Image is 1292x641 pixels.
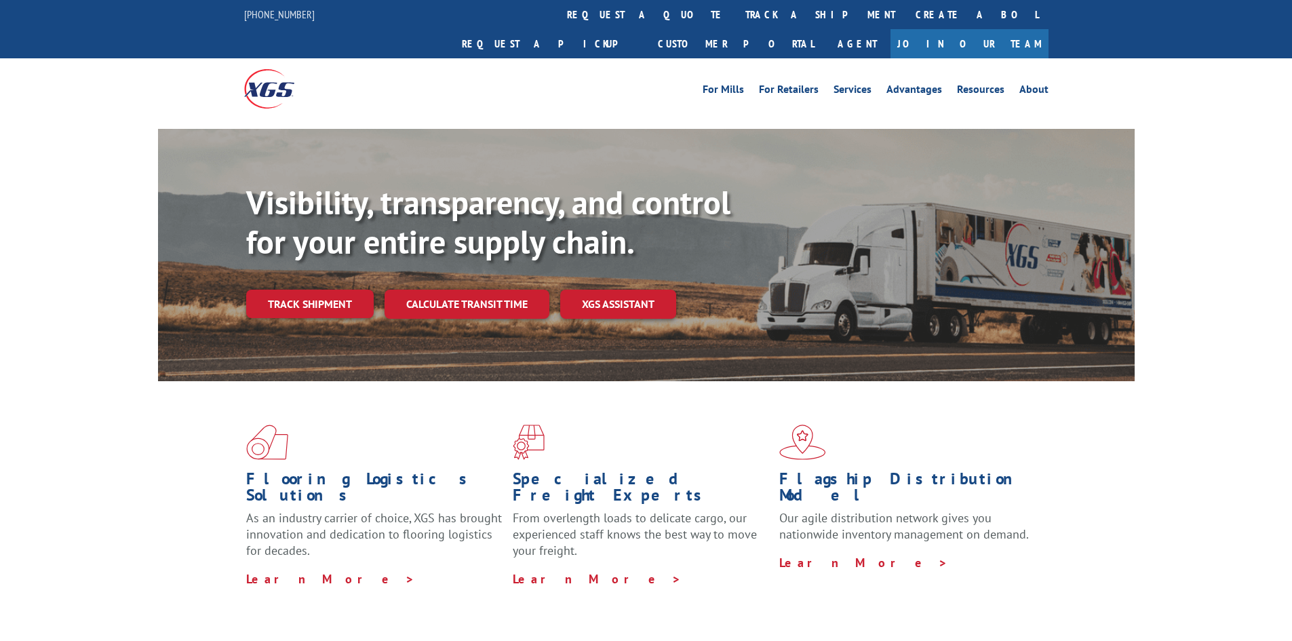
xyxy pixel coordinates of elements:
a: About [1019,84,1049,99]
a: Calculate transit time [385,290,549,319]
a: XGS ASSISTANT [560,290,676,319]
span: As an industry carrier of choice, XGS has brought innovation and dedication to flooring logistics... [246,510,502,558]
a: Request a pickup [452,29,648,58]
img: xgs-icon-focused-on-flooring-red [513,425,545,460]
a: Resources [957,84,1004,99]
a: For Mills [703,84,744,99]
img: xgs-icon-total-supply-chain-intelligence-red [246,425,288,460]
h1: Specialized Freight Experts [513,471,769,510]
a: [PHONE_NUMBER] [244,7,315,21]
a: Services [834,84,872,99]
a: Track shipment [246,290,374,318]
a: For Retailers [759,84,819,99]
p: From overlength loads to delicate cargo, our experienced staff knows the best way to move your fr... [513,510,769,570]
a: Learn More > [513,571,682,587]
h1: Flooring Logistics Solutions [246,471,503,510]
a: Customer Portal [648,29,824,58]
a: Learn More > [779,555,948,570]
a: Learn More > [246,571,415,587]
span: Our agile distribution network gives you nationwide inventory management on demand. [779,510,1029,542]
img: xgs-icon-flagship-distribution-model-red [779,425,826,460]
h1: Flagship Distribution Model [779,471,1036,510]
b: Visibility, transparency, and control for your entire supply chain. [246,181,730,263]
a: Join Our Team [890,29,1049,58]
a: Advantages [886,84,942,99]
a: Agent [824,29,890,58]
